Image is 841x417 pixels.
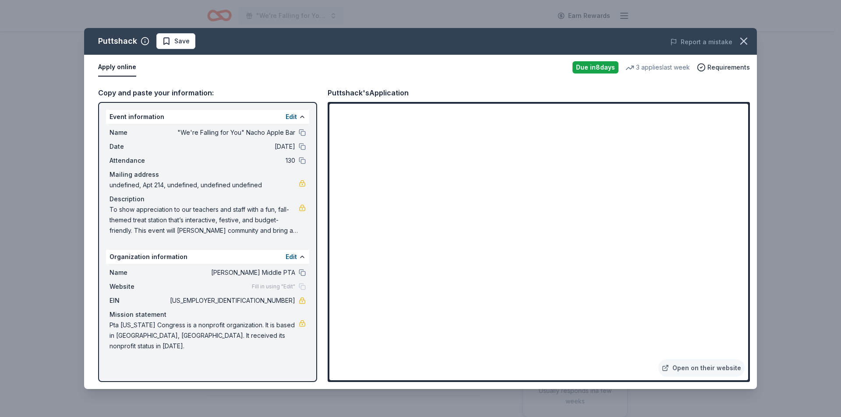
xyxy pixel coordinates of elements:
[625,62,690,73] div: 3 applies last week
[98,58,136,77] button: Apply online
[286,252,297,262] button: Edit
[168,295,295,306] span: [US_EMPLOYER_IDENTIFICATION_NUMBER]
[252,283,295,290] span: Fill in using "Edit"
[697,62,750,73] button: Requirements
[98,87,317,98] div: Copy and paste your information:
[110,295,168,306] span: EIN
[106,110,309,124] div: Event information
[168,141,295,152] span: [DATE]
[168,267,295,278] span: [PERSON_NAME] Middle PTA
[110,309,306,320] div: Mission statement
[110,169,306,180] div: Mailing address
[168,127,295,138] span: "We're Falling for You" Nacho Apple Bar
[174,36,190,46] span: Save
[98,34,137,48] div: Puttshack
[110,155,168,166] span: Attendance
[707,62,750,73] span: Requirements
[670,37,732,47] button: Report a mistake
[286,112,297,122] button: Edit
[168,155,295,166] span: 130
[658,359,745,377] a: Open on their website
[110,194,306,204] div: Description
[110,320,299,351] span: Pta [US_STATE] Congress is a nonprofit organization. It is based in [GEOGRAPHIC_DATA], [GEOGRAPHI...
[572,61,618,74] div: Due in 8 days
[106,250,309,264] div: Organization information
[110,141,168,152] span: Date
[156,33,195,49] button: Save
[110,180,299,190] span: undefined, Apt 214, undefined, undefined undefined
[110,204,299,236] span: To show appreciation to our teachers and staff with a fun, fall-themed treat station that’s inter...
[110,127,168,138] span: Name
[110,267,168,278] span: Name
[328,87,409,98] div: Puttshack's Application
[110,281,168,292] span: Website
